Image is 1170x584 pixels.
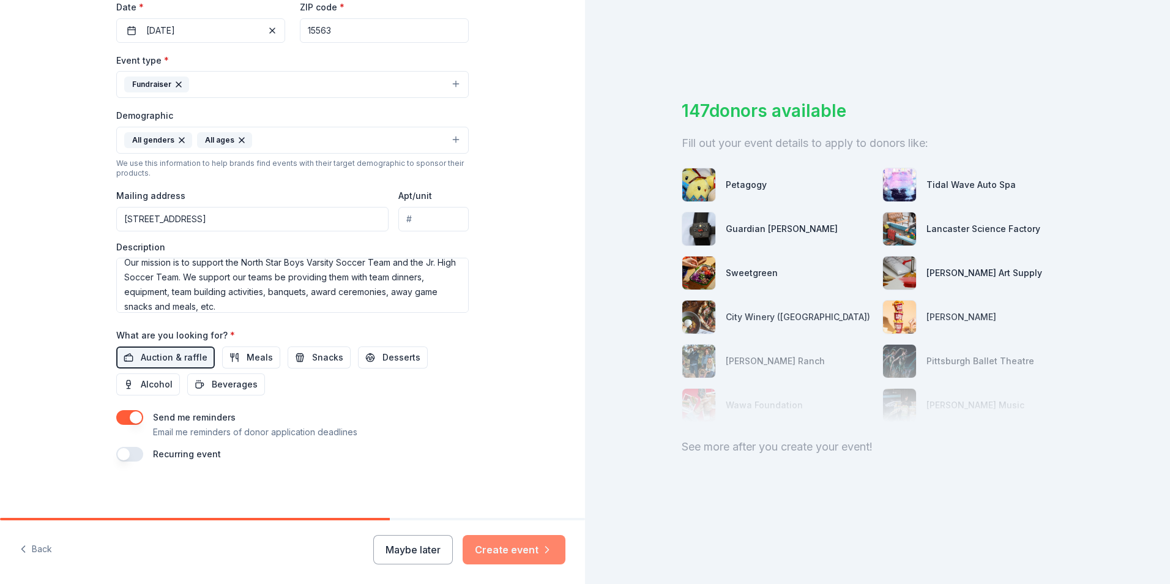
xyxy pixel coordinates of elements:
[463,535,565,564] button: Create event
[398,190,432,202] label: Apt/unit
[187,373,265,395] button: Beverages
[883,168,916,201] img: photo for Tidal Wave Auto Spa
[682,98,1073,124] div: 147 donors available
[926,178,1016,192] div: Tidal Wave Auto Spa
[153,449,221,459] label: Recurring event
[373,535,453,564] button: Maybe later
[883,256,916,290] img: photo for Trekell Art Supply
[116,110,173,122] label: Demographic
[116,373,180,395] button: Alcohol
[222,346,280,369] button: Meals
[116,241,165,253] label: Description
[116,329,235,342] label: What are you looking for?
[726,266,778,280] div: Sweetgreen
[300,1,345,13] label: ZIP code
[116,190,185,202] label: Mailing address
[141,350,207,365] span: Auction & raffle
[116,127,469,154] button: All gendersAll ages
[926,266,1042,280] div: [PERSON_NAME] Art Supply
[926,222,1040,236] div: Lancaster Science Factory
[153,425,357,440] p: Email me reminders of donor application deadlines
[197,132,252,148] div: All ages
[682,437,1073,457] div: See more after you create your event!
[124,132,192,148] div: All genders
[116,207,389,231] input: Enter a US address
[116,1,285,13] label: Date
[682,133,1073,153] div: Fill out your event details to apply to donors like:
[300,18,469,43] input: 12345 (U.S. only)
[358,346,428,369] button: Desserts
[726,222,838,236] div: Guardian [PERSON_NAME]
[124,77,189,92] div: Fundraiser
[116,258,469,313] textarea: Our mission is to support the North Star Boys Varsity Soccer Team and the Jr. High Soccer Team. W...
[116,71,469,98] button: Fundraiser
[116,18,285,43] button: [DATE]
[116,54,169,67] label: Event type
[682,212,715,245] img: photo for Guardian Angel Device
[247,350,273,365] span: Meals
[682,256,715,290] img: photo for Sweetgreen
[883,212,916,245] img: photo for Lancaster Science Factory
[312,350,343,365] span: Snacks
[288,346,351,369] button: Snacks
[116,159,469,178] div: We use this information to help brands find events with their target demographic to sponsor their...
[20,537,52,563] button: Back
[382,350,420,365] span: Desserts
[153,412,236,422] label: Send me reminders
[212,377,258,392] span: Beverages
[116,346,215,369] button: Auction & raffle
[398,207,469,231] input: #
[726,178,767,192] div: Petagogy
[141,377,173,392] span: Alcohol
[682,168,715,201] img: photo for Petagogy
